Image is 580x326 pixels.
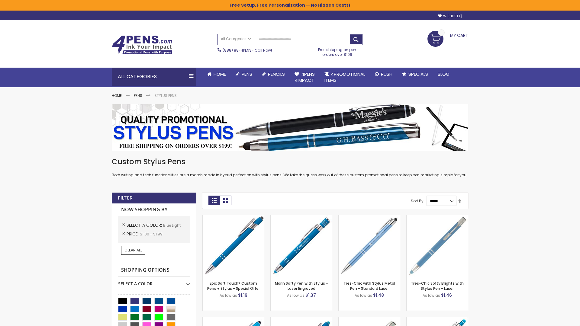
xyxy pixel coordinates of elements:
span: $1.37 [305,292,316,298]
img: Stylus Pens [112,104,468,151]
span: 4PROMOTIONAL ITEMS [324,71,365,83]
a: Wishlist [438,14,462,18]
div: Both writing and tech functionalities are a match made in hybrid perfection with stylus pens. We ... [112,157,468,178]
a: Ellipse Softy Brights with Stylus Pen - Laser-Blue - Light [271,317,332,322]
a: Rush [370,68,397,81]
a: (888) 88-4PENS [223,48,252,53]
strong: Shopping Options [118,264,190,277]
span: Clear All [124,248,142,253]
a: Phoenix Softy Brights with Stylus Pen - Laser-Blue - Light [407,317,468,322]
span: Rush [381,71,392,77]
a: Home [202,68,231,81]
a: Tres-Chic Touch Pen - Standard Laser-Blue - Light [339,317,400,322]
a: Pencils [257,68,290,81]
span: $1.00 - $1.99 [140,232,163,237]
h1: Custom Stylus Pens [112,157,468,167]
strong: Filter [118,195,133,201]
a: Epic Soft Touch® Custom Pens + Stylus - Special Offer [207,281,260,291]
strong: Now Shopping by [118,203,190,216]
span: $1.46 [441,292,452,298]
img: Marin Softy Pen with Stylus - Laser Engraved-Blue - Light [271,215,332,276]
span: Blue Light [163,223,181,228]
span: Pencils [268,71,285,77]
img: 4Pens Custom Pens and Promotional Products [112,35,172,55]
span: All Categories [221,37,251,41]
span: As low as [220,293,237,298]
span: $1.19 [238,292,247,298]
span: As low as [423,293,440,298]
a: 4PROMOTIONALITEMS [320,68,370,87]
div: Select A Color [118,276,190,287]
img: Tres-Chic with Stylus Metal Pen - Standard Laser-Blue - Light [339,215,400,276]
a: Marin Softy Pen with Stylus - Laser Engraved [275,281,328,291]
a: Tres-Chic with Stylus Metal Pen - Standard Laser [343,281,395,291]
span: 4Pens 4impact [295,71,315,83]
a: Clear All [121,246,145,254]
a: All Categories [218,34,254,44]
a: Marin Softy Pen with Stylus - Laser Engraved-Blue - Light [271,215,332,220]
span: As low as [287,293,304,298]
img: 4P-MS8B-Blue - Light [203,215,264,276]
img: Tres-Chic Softy Brights with Stylus Pen - Laser-Blue - Light [407,215,468,276]
span: Home [214,71,226,77]
span: Select A Color [127,222,163,228]
strong: Grid [208,196,220,205]
span: Blog [438,71,449,77]
a: Specials [397,68,433,81]
span: $1.48 [373,292,384,298]
div: Free shipping on pen orders over $199 [312,45,363,57]
a: Tres-Chic with Stylus Metal Pen - Standard Laser-Blue - Light [339,215,400,220]
a: 4Pens4impact [290,68,320,87]
span: Specials [408,71,428,77]
a: Pens [134,93,142,98]
span: - Call Now! [223,48,272,53]
a: Pens [231,68,257,81]
a: Tres-Chic Softy Brights with Stylus Pen - Laser [411,281,464,291]
span: As low as [355,293,372,298]
a: Blog [433,68,454,81]
label: Sort By [411,198,424,203]
a: 4P-MS8B-Blue - Light [203,215,264,220]
a: Tres-Chic Softy Brights with Stylus Pen - Laser-Blue - Light [407,215,468,220]
a: Home [112,93,122,98]
a: Ellipse Stylus Pen - Standard Laser-Blue - Light [203,317,264,322]
div: All Categories [112,68,196,86]
span: Pens [242,71,252,77]
span: Price [127,231,140,237]
strong: Stylus Pens [154,93,177,98]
